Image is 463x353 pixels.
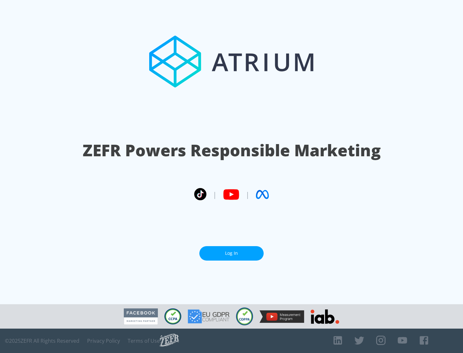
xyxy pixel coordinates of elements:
img: YouTube Measurement Program [259,310,304,323]
h1: ZEFR Powers Responsible Marketing [83,139,381,161]
img: IAB [311,309,339,324]
img: COPPA Compliant [236,307,253,325]
img: Facebook Marketing Partner [124,308,158,325]
span: | [246,190,250,199]
a: Log In [199,246,264,261]
a: Privacy Policy [87,338,120,344]
img: GDPR Compliant [188,309,230,323]
span: © 2025 ZEFR All Rights Reserved [5,338,79,344]
span: | [213,190,217,199]
a: Terms of Use [128,338,160,344]
img: CCPA Compliant [164,308,181,324]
